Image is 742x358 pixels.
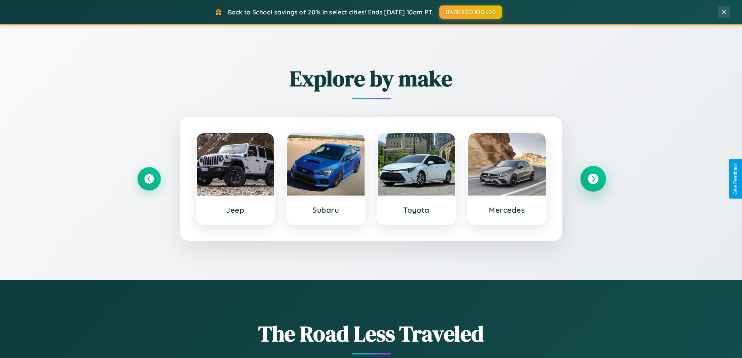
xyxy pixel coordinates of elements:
[137,63,605,93] h2: Explore by make
[228,8,434,16] span: Back to School savings of 20% in select cities! Ends [DATE] 10am PT.
[386,205,448,215] h3: Toyota
[476,205,538,215] h3: Mercedes
[733,163,738,195] div: Give Feedback
[439,5,502,19] button: BACK2SCHOOL20
[204,205,266,215] h3: Jeep
[137,319,605,349] h1: The Road Less Traveled
[295,205,357,215] h3: Subaru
